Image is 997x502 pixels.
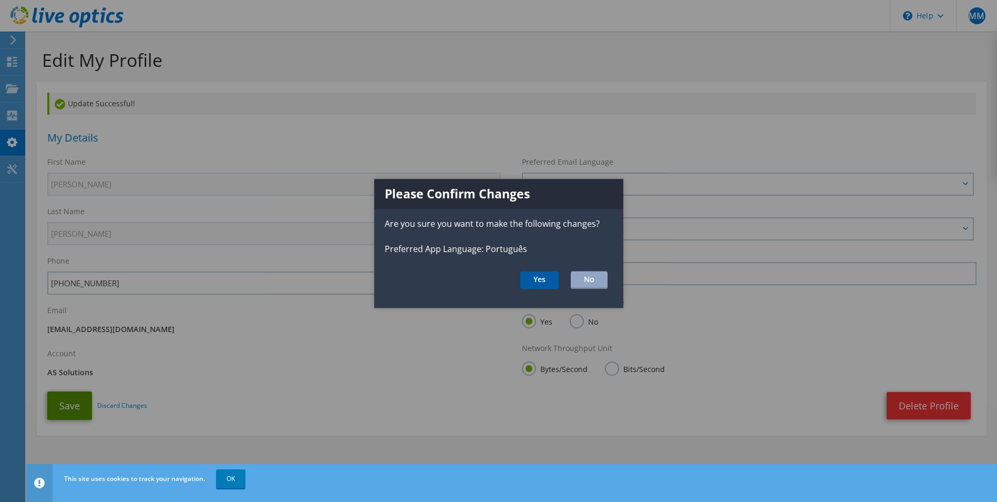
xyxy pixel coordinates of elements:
p: Are you sure you want to make the following changes? [374,217,623,230]
a: OK [216,469,245,488]
button: Yes [520,271,559,289]
h1: Please Confirm Changes [374,179,623,209]
p: Preferred App Language: Português [374,243,623,255]
span: This site uses cookies to track your navigation. [64,474,205,483]
button: No [571,271,608,289]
